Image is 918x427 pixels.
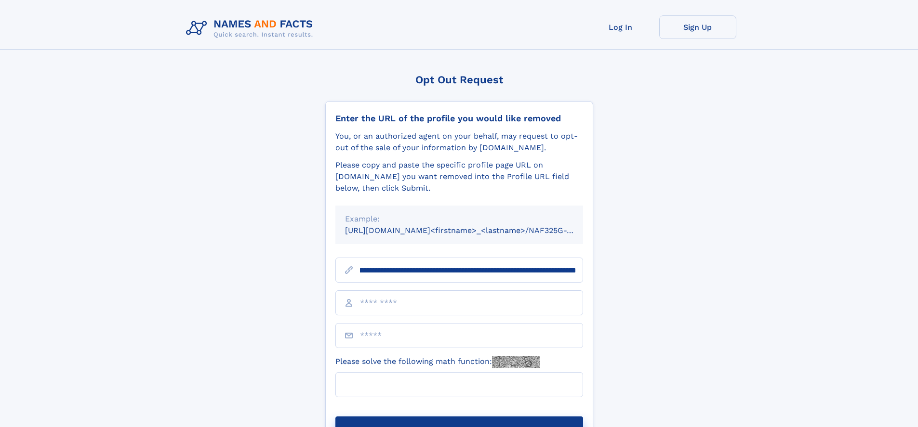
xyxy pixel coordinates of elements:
[582,15,659,39] a: Log In
[345,226,601,235] small: [URL][DOMAIN_NAME]<firstname>_<lastname>/NAF325G-xxxxxxxx
[182,15,321,41] img: Logo Names and Facts
[335,130,583,154] div: You, or an authorized agent on your behalf, may request to opt-out of the sale of your informatio...
[325,74,593,86] div: Opt Out Request
[659,15,736,39] a: Sign Up
[345,213,573,225] div: Example:
[335,113,583,124] div: Enter the URL of the profile you would like removed
[335,159,583,194] div: Please copy and paste the specific profile page URL on [DOMAIN_NAME] you want removed into the Pr...
[335,356,540,368] label: Please solve the following math function:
